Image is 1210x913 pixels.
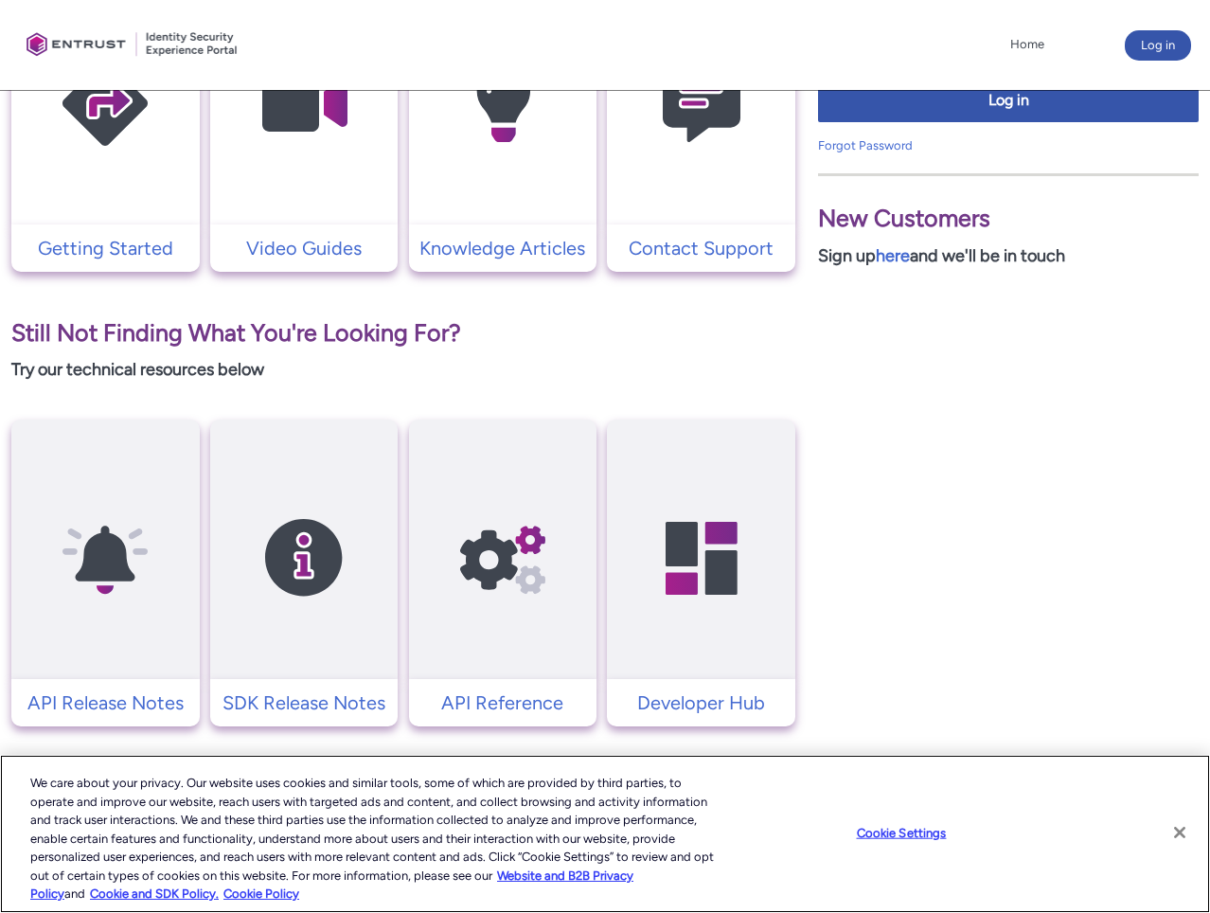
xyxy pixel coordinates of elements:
[818,201,1199,237] p: New Customers
[21,234,190,262] p: Getting Started
[830,90,1186,112] span: Log in
[1005,30,1049,59] a: Home
[409,234,597,262] a: Knowledge Articles
[413,456,593,660] img: API Reference
[876,245,910,266] a: here
[210,234,399,262] a: Video Guides
[214,2,394,206] img: Video Guides
[223,886,299,901] a: Cookie Policy
[409,689,597,717] a: API Reference
[11,357,795,383] p: Try our technical resources below
[90,886,219,901] a: Cookie and SDK Policy.
[842,814,960,851] button: Cookie Settings
[818,243,1199,269] p: Sign up and we'll be in touch
[220,234,389,262] p: Video Guides
[21,689,190,717] p: API Release Notes
[1159,812,1201,853] button: Close
[11,315,795,351] p: Still Not Finding What You're Looking For?
[413,2,593,206] img: Knowledge Articles
[612,2,792,206] img: Contact Support
[607,234,795,262] a: Contact Support
[1125,30,1191,61] button: Log in
[607,689,795,717] a: Developer Hub
[11,689,200,717] a: API Release Notes
[15,456,195,660] img: API Release Notes
[214,456,394,660] img: SDK Release Notes
[210,689,399,717] a: SDK Release Notes
[818,138,913,152] a: Forgot Password
[818,80,1199,122] button: Log in
[11,234,200,262] a: Getting Started
[418,234,588,262] p: Knowledge Articles
[612,456,792,660] img: Developer Hub
[418,689,588,717] p: API Reference
[220,689,389,717] p: SDK Release Notes
[616,689,786,717] p: Developer Hub
[616,234,786,262] p: Contact Support
[15,2,195,206] img: Getting Started
[30,774,726,904] div: We care about your privacy. Our website uses cookies and similar tools, some of which are provide...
